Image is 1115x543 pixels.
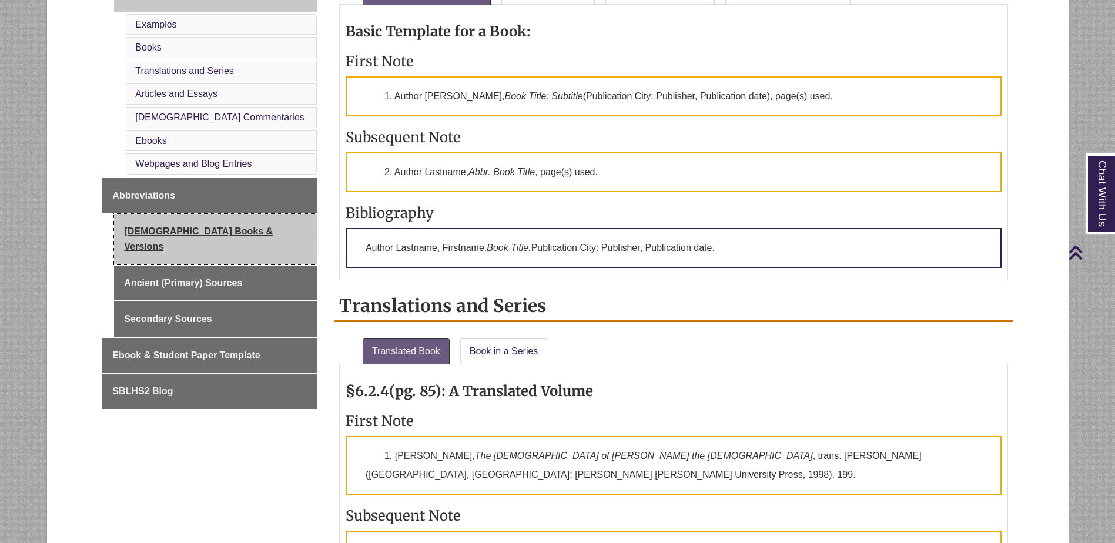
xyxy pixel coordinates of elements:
a: [DEMOGRAPHIC_DATA] Commentaries [135,112,304,122]
h3: First Note [346,412,1002,430]
span: Abbreviations [112,190,175,200]
a: Ebooks [135,136,166,146]
strong: §6.2.4 [346,382,389,400]
h2: Translations and Series [334,291,1013,322]
a: Examples [135,19,176,29]
em: The [DEMOGRAPHIC_DATA] of [PERSON_NAME] the [DEMOGRAPHIC_DATA] [475,451,813,461]
a: Back to Top [1068,244,1112,260]
a: Webpages and Blog Entries [135,159,252,169]
em: Book Title: Subtitle [504,91,582,101]
a: Translations and Series [135,66,234,76]
h3: Subsequent Note [346,507,1002,525]
p: Author Lastname, Firstname. Publication City: Publisher, Publication date. [346,228,1002,268]
span: Ebook & Student Paper Template [112,350,260,360]
p: 2. Author Lastname, , page(s) used. [346,152,1002,192]
span: SBLHS2 Blog [112,386,173,396]
p: 1. Author [PERSON_NAME], (Publication City: Publisher, Publication date), page(s) used. [346,76,1002,116]
h3: Subsequent Note [346,128,1002,146]
h3: First Note [346,52,1002,71]
a: [DEMOGRAPHIC_DATA] Books & Versions [114,214,317,264]
a: Ebook & Student Paper Template [102,338,317,373]
a: Ancient (Primary) Sources [114,266,317,301]
a: SBLHS2 Blog [102,374,317,409]
a: Secondary Sources [114,301,317,337]
a: Translated Book [363,338,450,364]
a: Book in a Series [460,338,548,364]
em: Book Title. [487,243,531,253]
strong: Basic Template for a Book: [346,22,531,41]
a: Books [135,42,161,52]
p: 1. [PERSON_NAME], , trans. [PERSON_NAME] ([GEOGRAPHIC_DATA], [GEOGRAPHIC_DATA]: [PERSON_NAME] [PE... [346,436,1002,495]
strong: (pg. 85): A Translated Volume [389,382,593,400]
h3: Bibliography [346,204,1002,222]
a: Articles and Essays [135,89,217,99]
a: Abbreviations [102,178,317,213]
em: Abbr. Book Title [468,167,535,177]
